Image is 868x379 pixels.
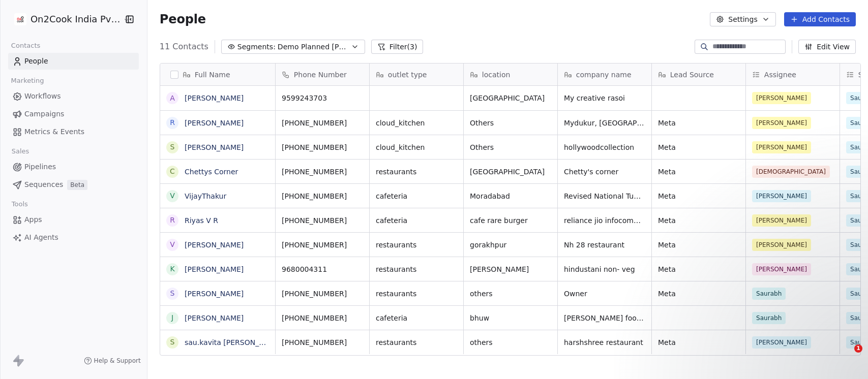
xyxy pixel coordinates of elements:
span: 9680004311 [282,264,363,274]
span: outlet type [388,70,427,80]
span: Meta [658,215,739,226]
span: Nh 28 restaurant [564,240,645,250]
span: 1 [854,344,862,353]
span: Meta [658,167,739,177]
a: Chettys Corner [185,168,238,176]
span: [DEMOGRAPHIC_DATA] [752,166,830,178]
a: [PERSON_NAME] [185,290,244,298]
button: On2Cook India Pvt. Ltd. [12,11,116,28]
span: 9599243703 [282,93,363,103]
div: Assignee [746,64,840,85]
div: Phone Number [276,64,369,85]
div: A [170,93,175,104]
span: [PERSON_NAME] [752,214,811,227]
span: Meta [658,289,739,299]
span: Lead Source [670,70,714,80]
a: [PERSON_NAME] [185,119,244,127]
span: [PERSON_NAME] food and beverages [564,313,645,323]
span: Mydukur, [GEOGRAPHIC_DATA] [564,118,645,128]
span: cafeteria [376,191,457,201]
span: hollywoodcollection [564,142,645,152]
span: [PHONE_NUMBER] [282,167,363,177]
div: V [170,239,175,250]
div: V [170,191,175,201]
span: restaurants [376,167,457,177]
span: [PHONE_NUMBER] [282,191,363,201]
span: [PERSON_NAME] [752,239,811,251]
img: on2cook%20logo-04%20copy.jpg [14,13,26,25]
a: [PERSON_NAME] [185,143,244,151]
span: company name [576,70,632,80]
span: Marketing [7,73,48,88]
a: [PERSON_NAME] [185,241,244,249]
a: Campaigns [8,106,139,122]
span: restaurants [376,289,457,299]
span: Sales [7,144,34,159]
button: Edit View [798,40,856,54]
span: [PERSON_NAME] [752,117,811,129]
span: restaurants [376,240,457,250]
div: K [170,264,174,274]
span: [PHONE_NUMBER] [282,289,363,299]
a: Apps [8,211,139,228]
span: Meta [658,337,739,348]
span: [GEOGRAPHIC_DATA] [470,93,551,103]
span: Others [470,142,551,152]
a: Riyas V R [185,216,218,225]
span: [PHONE_NUMBER] [282,142,363,152]
a: [PERSON_NAME] [185,265,244,273]
span: Apps [24,214,42,225]
span: Segments: [237,42,276,52]
span: Sequences [24,179,63,190]
span: Help & Support [94,357,141,365]
a: Pipelines [8,159,139,175]
span: others [470,337,551,348]
div: Full Name [160,64,275,85]
a: People [8,53,139,70]
span: [PERSON_NAME] [470,264,551,274]
span: [PERSON_NAME] [752,92,811,104]
span: Revised National Tuberclosis Control Program [564,191,645,201]
div: R [170,117,175,128]
a: [PERSON_NAME] [185,314,244,322]
span: location [482,70,511,80]
span: [PHONE_NUMBER] [282,313,363,323]
span: Chetty's corner [564,167,645,177]
a: Help & Support [84,357,141,365]
span: Contacts [7,38,45,53]
span: [PHONE_NUMBER] [282,240,363,250]
div: J [171,312,173,323]
span: [PERSON_NAME] [752,263,811,275]
button: Add Contacts [784,12,856,26]
span: On2Cook India Pvt. Ltd. [31,13,121,26]
a: Metrics & Events [8,123,139,140]
span: cafeteria [376,313,457,323]
span: Phone Number [294,70,347,80]
span: 11 Contacts [160,41,208,53]
span: restaurants [376,337,457,348]
span: [PHONE_NUMBER] [282,215,363,226]
span: [PERSON_NAME] [752,141,811,153]
span: harshshree restaurant [564,337,645,348]
div: s [170,337,174,348]
span: Campaigns [24,109,64,119]
div: company name [558,64,651,85]
span: cloud_kitchen [376,118,457,128]
div: outlet type [370,64,463,85]
span: bhuw [470,313,551,323]
a: [PERSON_NAME] [185,94,244,102]
span: Meta [658,142,739,152]
span: hindustani non- veg [564,264,645,274]
span: Tools [7,197,32,212]
iframe: Intercom live chat [833,344,858,369]
div: location [464,64,557,85]
span: Owner [564,289,645,299]
span: Full Name [195,70,230,80]
span: Assignee [764,70,796,80]
span: Beta [67,180,87,190]
span: AI Agents [24,232,58,243]
span: [PHONE_NUMBER] [282,118,363,128]
span: Meta [658,240,739,250]
span: restaurants [376,264,457,274]
span: cafe rare burger [470,215,551,226]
